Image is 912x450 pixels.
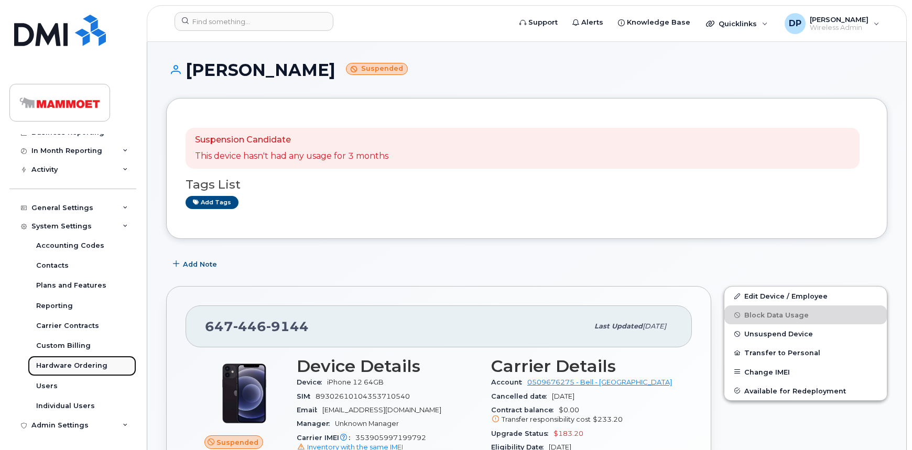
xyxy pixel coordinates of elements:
[724,305,887,324] button: Block Data Usage
[724,343,887,362] button: Transfer to Personal
[233,319,266,334] span: 446
[724,324,887,343] button: Unsuspend Device
[297,378,327,386] span: Device
[527,378,672,386] a: 0509676275 - Bell - [GEOGRAPHIC_DATA]
[297,392,316,400] span: SIM
[744,330,813,338] span: Unsuspend Device
[327,378,384,386] span: iPhone 12 64GB
[186,196,238,209] a: Add tags
[491,406,559,414] span: Contract balance
[502,415,591,423] span: Transfer responsibility cost
[297,434,355,442] span: Carrier IMEI
[316,392,410,400] span: 89302610104353710540
[553,430,583,437] span: $183.20
[213,362,276,425] img: iPhone_12.jpg
[166,61,887,79] h1: [PERSON_NAME]
[266,319,309,334] span: 9144
[297,406,322,414] span: Email
[335,420,399,427] span: Unknown Manager
[491,357,673,376] h3: Carrier Details
[297,420,335,427] span: Manager
[724,381,887,400] button: Available for Redeployment
[195,134,388,146] p: Suspension Candidate
[744,387,846,394] span: Available for Redeployment
[186,178,868,191] h3: Tags List
[166,255,226,273] button: Add Note
[195,150,388,162] p: This device hasn't had any usage for 3 months
[216,437,258,447] span: Suspended
[552,392,574,400] span: [DATE]
[491,392,552,400] span: Cancelled date
[724,363,887,381] button: Change IMEI
[594,322,643,330] span: Last updated
[491,378,527,386] span: Account
[491,430,553,437] span: Upgrade Status
[205,319,309,334] span: 647
[322,406,441,414] span: [EMAIL_ADDRESS][DOMAIN_NAME]
[346,63,408,75] small: Suspended
[724,287,887,305] a: Edit Device / Employee
[297,357,479,376] h3: Device Details
[866,404,904,442] iframe: Messenger Launcher
[643,322,666,330] span: [DATE]
[491,406,673,425] span: $0.00
[183,259,217,269] span: Add Note
[593,415,623,423] span: $233.20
